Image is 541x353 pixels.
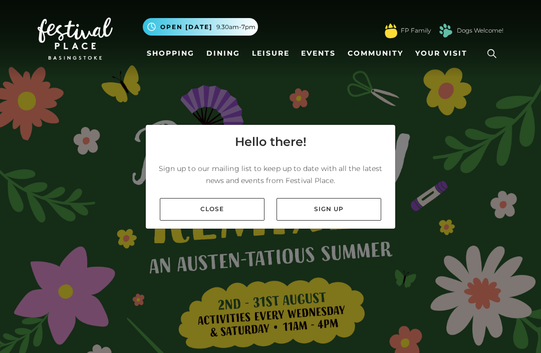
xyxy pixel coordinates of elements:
span: Your Visit [415,48,467,59]
span: Open [DATE] [160,23,212,32]
a: Leisure [248,44,294,63]
a: FP Family [401,26,431,35]
img: Festival Place Logo [38,18,113,60]
a: Your Visit [411,44,476,63]
a: Dogs Welcome! [457,26,503,35]
a: Close [160,198,264,221]
a: Dining [202,44,244,63]
span: 9.30am-7pm [216,23,255,32]
a: Events [297,44,340,63]
button: Open [DATE] 9.30am-7pm [143,18,258,36]
a: Shopping [143,44,198,63]
a: Community [344,44,407,63]
h4: Hello there! [235,133,307,151]
p: Sign up to our mailing list to keep up to date with all the latest news and events from Festival ... [154,162,387,187]
a: Sign up [277,198,381,221]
